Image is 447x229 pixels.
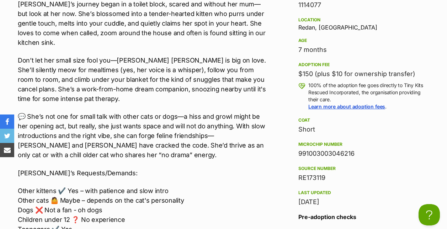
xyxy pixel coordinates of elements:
[308,103,385,110] a: Learn more about adoption fees
[298,213,425,221] h3: Pre-adoption checks
[298,142,425,147] div: Microchip number
[298,166,425,171] div: Source number
[298,69,425,79] div: $150 (plus $10 for ownership transfer)
[298,38,425,43] div: Age
[298,149,425,159] div: 991003003046216
[18,55,266,103] p: Don’t let her small size fool you—[PERSON_NAME] [PERSON_NAME] is big on love. She’ll silently meo...
[298,62,425,68] div: Adoption fee
[419,204,440,225] iframe: Help Scout Beacon - Open
[298,190,425,196] div: Last updated
[18,112,266,160] p: 💬 She’s not one for small talk with other cats or dogs—a hiss and growl might be her opening act,...
[298,197,425,207] div: [DATE]
[298,17,425,23] div: Location
[308,82,425,110] p: 100% of the adoption fee goes directly to Tiny Kits Rescued Incorporated, the organisation provid...
[298,173,425,183] div: RE173119
[18,168,266,178] p: [PERSON_NAME]’s Requests/Demands:
[298,117,425,123] div: Coat
[298,16,425,31] div: Redan, [GEOGRAPHIC_DATA]
[298,124,425,134] div: Short
[298,45,425,55] div: 7 months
